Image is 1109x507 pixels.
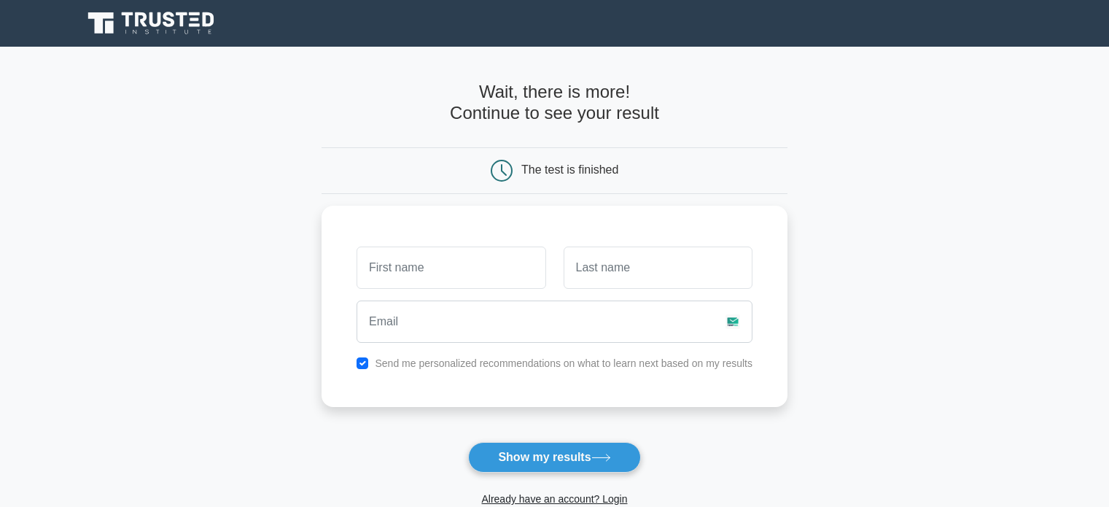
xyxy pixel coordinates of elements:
h4: Wait, there is more! Continue to see your result [322,82,787,124]
input: Last name [564,247,752,289]
label: Send me personalized recommendations on what to learn next based on my results [375,357,752,369]
input: First name [357,247,545,289]
a: Already have an account? Login [481,493,627,505]
input: Email [357,301,752,343]
div: The test is finished [521,163,618,176]
button: Show my results [468,442,640,473]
